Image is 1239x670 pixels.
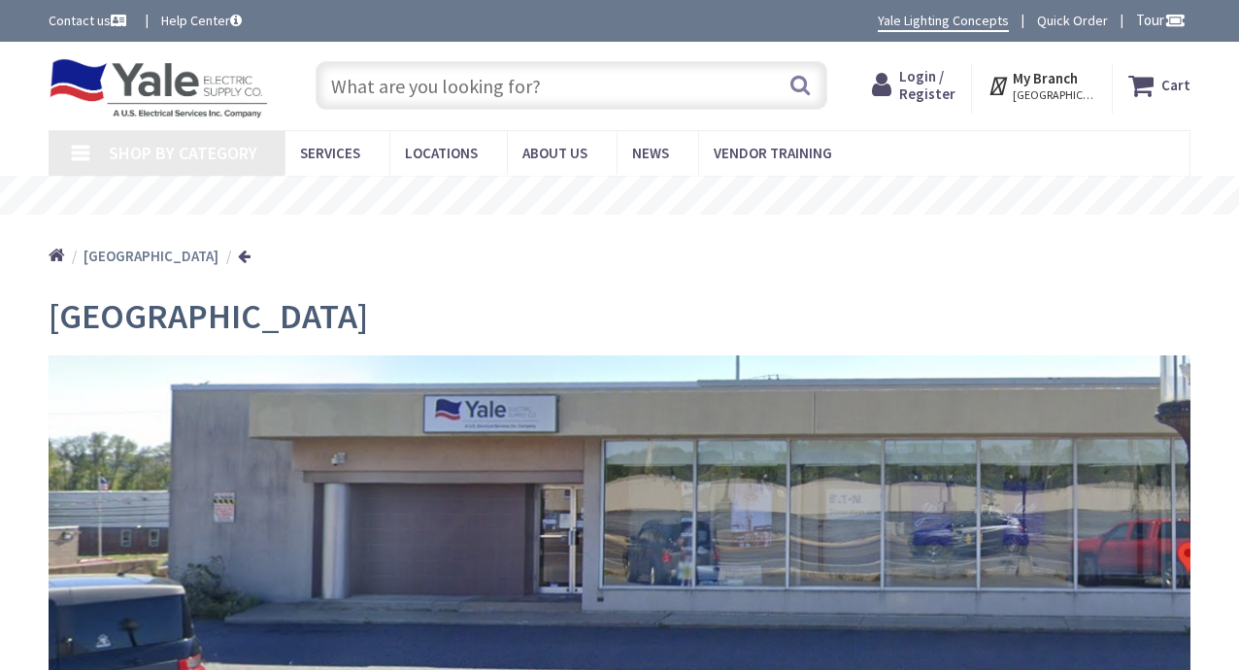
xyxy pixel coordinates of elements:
[1161,68,1190,103] strong: Cart
[1013,69,1078,87] strong: My Branch
[872,68,955,103] a: Login / Register
[1013,87,1095,103] span: [GEOGRAPHIC_DATA], [GEOGRAPHIC_DATA]
[300,144,360,162] span: Services
[988,68,1095,103] div: My Branch [GEOGRAPHIC_DATA], [GEOGRAPHIC_DATA]
[878,11,1009,32] a: Yale Lighting Concepts
[109,142,257,164] span: Shop By Category
[1128,68,1190,103] a: Cart
[714,144,832,162] span: Vendor Training
[161,11,242,30] a: Help Center
[522,144,587,162] span: About Us
[49,11,130,30] a: Contact us
[316,61,827,110] input: What are you looking for?
[1136,11,1186,29] span: Tour
[49,58,268,118] img: Yale Electric Supply Co.
[84,247,218,265] strong: [GEOGRAPHIC_DATA]
[1037,11,1108,30] a: Quick Order
[405,144,478,162] span: Locations
[632,144,669,162] span: News
[899,67,955,103] span: Login / Register
[49,294,368,338] span: [GEOGRAPHIC_DATA]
